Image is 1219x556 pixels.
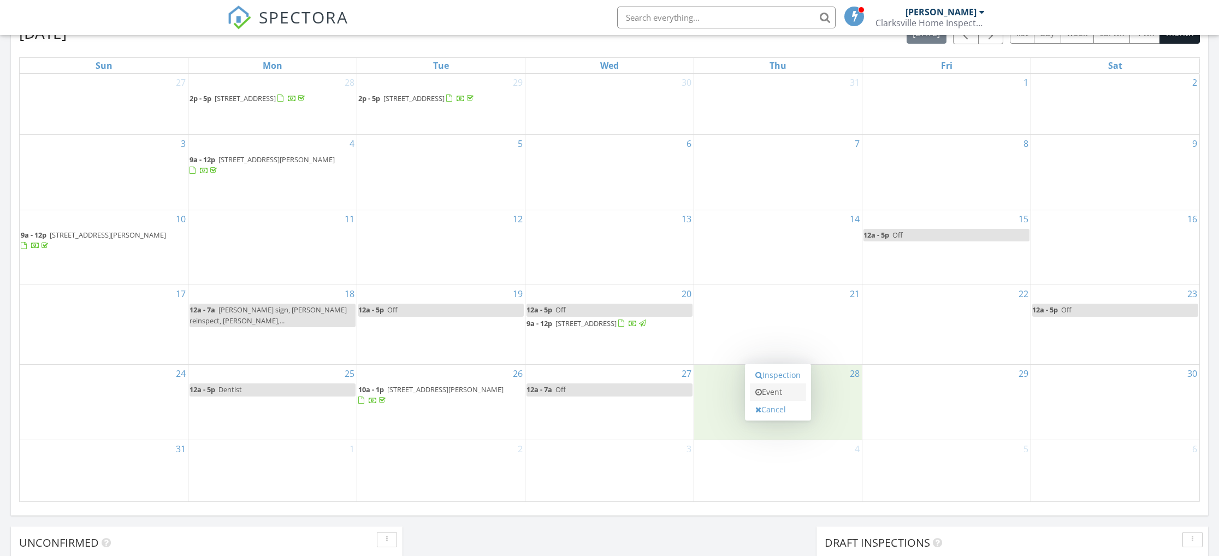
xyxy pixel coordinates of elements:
a: Go to September 3, 2025 [684,440,694,458]
a: Event [750,383,806,401]
span: [STREET_ADDRESS] [215,93,276,103]
td: Go to August 19, 2025 [357,285,525,365]
a: Go to August 28, 2025 [848,365,862,382]
a: 2p - 5p [STREET_ADDRESS] [358,92,524,105]
td: Go to August 22, 2025 [862,285,1031,365]
a: Go to August 6, 2025 [684,135,694,152]
a: Go to August 18, 2025 [342,285,357,303]
a: Go to August 9, 2025 [1190,135,1199,152]
span: [STREET_ADDRESS][PERSON_NAME] [387,385,504,394]
a: Saturday [1106,58,1125,73]
a: Go to August 7, 2025 [853,135,862,152]
td: Go to August 30, 2025 [1031,365,1199,440]
td: Go to August 2, 2025 [1031,74,1199,135]
td: Go to September 2, 2025 [357,440,525,501]
span: Off [555,385,566,394]
a: Tuesday [431,58,451,73]
span: SPECTORA [259,5,348,28]
td: Go to July 27, 2025 [20,74,188,135]
a: 9a - 12p [STREET_ADDRESS][PERSON_NAME] [190,155,335,175]
span: 12a - 5p [358,305,384,315]
a: Thursday [767,58,789,73]
span: 10a - 1p [358,385,384,394]
td: Go to September 4, 2025 [694,440,862,501]
a: Go to August 12, 2025 [511,210,525,228]
a: Go to August 2, 2025 [1190,74,1199,91]
a: Go to August 3, 2025 [179,135,188,152]
a: Go to August 24, 2025 [174,365,188,382]
span: Off [387,305,398,315]
td: Go to August 23, 2025 [1031,285,1199,365]
td: Go to August 24, 2025 [20,365,188,440]
a: Cancel [750,401,806,418]
td: Go to August 16, 2025 [1031,210,1199,285]
td: Go to August 26, 2025 [357,365,525,440]
a: Go to August 17, 2025 [174,285,188,303]
span: Off [555,305,566,315]
a: Go to August 23, 2025 [1185,285,1199,303]
a: 2p - 5p [STREET_ADDRESS] [358,93,476,103]
a: 10a - 1p [STREET_ADDRESS][PERSON_NAME] [358,383,524,407]
a: 9a - 12p [STREET_ADDRESS] [526,317,693,330]
a: Sunday [93,58,115,73]
td: Go to August 1, 2025 [862,74,1031,135]
span: 2p - 5p [358,93,380,103]
td: Go to August 13, 2025 [525,210,694,285]
td: Go to July 29, 2025 [357,74,525,135]
td: Go to July 28, 2025 [188,74,357,135]
a: 9a - 12p [STREET_ADDRESS][PERSON_NAME] [190,153,356,177]
a: 2p - 5p [STREET_ADDRESS] [190,92,356,105]
a: Inspection [750,366,806,384]
span: 12a - 5p [1032,305,1058,315]
a: 2p - 5p [STREET_ADDRESS] [190,93,307,103]
span: Off [1061,305,1072,315]
span: Off [892,230,903,240]
span: 12a - 5p [863,230,889,240]
a: Go to September 4, 2025 [853,440,862,458]
a: Go to August 14, 2025 [848,210,862,228]
span: [PERSON_NAME] sign, [PERSON_NAME] reinspect, [PERSON_NAME],... [190,305,347,325]
td: Go to August 20, 2025 [525,285,694,365]
td: Go to August 5, 2025 [357,135,525,210]
img: The Best Home Inspection Software - Spectora [227,5,251,29]
span: 9a - 12p [21,230,46,240]
a: Go to August 5, 2025 [516,135,525,152]
td: Go to August 10, 2025 [20,210,188,285]
td: Go to September 6, 2025 [1031,440,1199,501]
a: Go to July 27, 2025 [174,74,188,91]
td: Go to September 3, 2025 [525,440,694,501]
span: 9a - 12p [190,155,215,164]
a: SPECTORA [227,15,348,38]
span: 9a - 12p [526,318,552,328]
td: Go to August 27, 2025 [525,365,694,440]
a: Go to August 16, 2025 [1185,210,1199,228]
a: 9a - 12p [STREET_ADDRESS] [526,318,648,328]
a: Go to July 31, 2025 [848,74,862,91]
span: [STREET_ADDRESS][PERSON_NAME] [50,230,166,240]
a: 10a - 1p [STREET_ADDRESS][PERSON_NAME] [358,385,504,405]
a: Monday [261,58,285,73]
a: Go to August 1, 2025 [1021,74,1031,91]
td: Go to August 14, 2025 [694,210,862,285]
td: Go to August 31, 2025 [20,440,188,501]
a: Go to September 6, 2025 [1190,440,1199,458]
span: [STREET_ADDRESS] [383,93,445,103]
span: 12a - 5p [190,385,215,394]
div: [PERSON_NAME] [906,7,977,17]
a: Go to August 11, 2025 [342,210,357,228]
span: 12a - 7a [526,385,552,394]
td: Go to July 31, 2025 [694,74,862,135]
a: Go to July 30, 2025 [679,74,694,91]
a: Go to August 31, 2025 [174,440,188,458]
span: Draft Inspections [825,535,930,550]
td: Go to July 30, 2025 [525,74,694,135]
a: Go to July 28, 2025 [342,74,357,91]
a: Go to July 29, 2025 [511,74,525,91]
span: [STREET_ADDRESS][PERSON_NAME] [218,155,335,164]
a: 9a - 12p [STREET_ADDRESS][PERSON_NAME] [21,230,166,250]
td: Go to August 11, 2025 [188,210,357,285]
a: Go to August 22, 2025 [1016,285,1031,303]
a: 9a - 12p [STREET_ADDRESS][PERSON_NAME] [21,229,187,252]
a: Go to September 1, 2025 [347,440,357,458]
td: Go to August 29, 2025 [862,365,1031,440]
